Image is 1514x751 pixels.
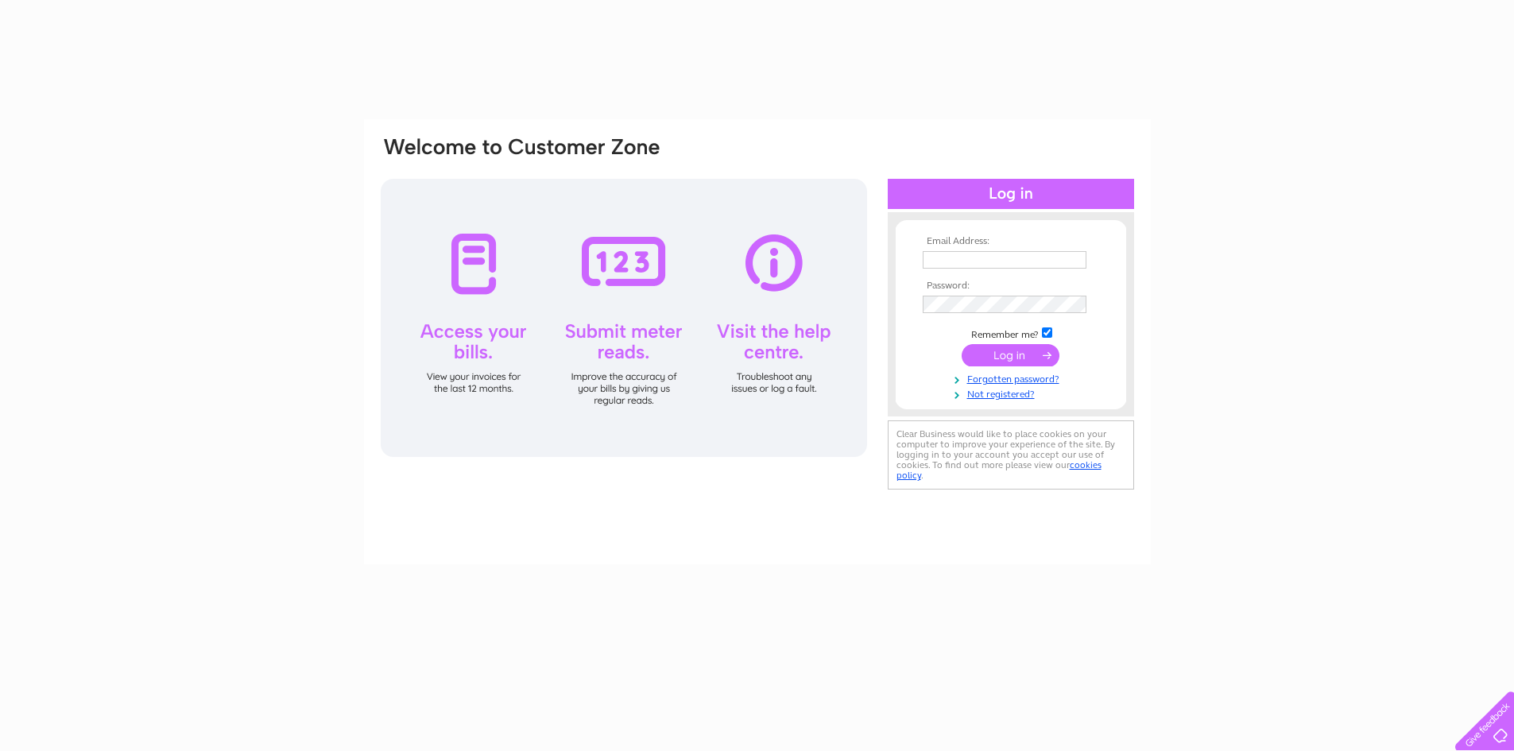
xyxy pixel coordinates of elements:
[888,420,1134,490] div: Clear Business would like to place cookies on your computer to improve your experience of the sit...
[962,344,1059,366] input: Submit
[919,281,1103,292] th: Password:
[923,385,1103,401] a: Not registered?
[923,370,1103,385] a: Forgotten password?
[919,236,1103,247] th: Email Address:
[896,459,1102,481] a: cookies policy
[919,325,1103,341] td: Remember me?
